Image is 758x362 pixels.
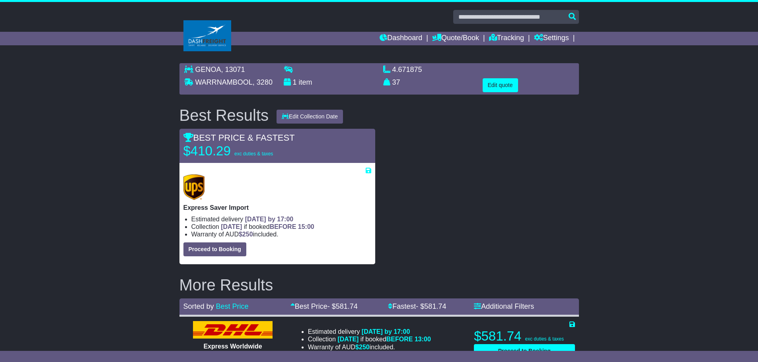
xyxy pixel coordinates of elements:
a: Settings [534,32,569,45]
a: Best Price [216,302,249,310]
span: 581.74 [424,302,446,310]
a: Best Price- $581.74 [290,302,358,310]
span: - $ [416,302,446,310]
span: [DATE] [221,223,242,230]
span: 15:00 [298,223,314,230]
span: if booked [221,223,314,230]
span: 1 [293,78,297,86]
span: BEFORE [386,336,413,343]
li: Estimated delivery [308,328,431,335]
p: Express Saver Import [183,204,371,211]
li: Warranty of AUD included. [308,343,431,351]
span: - $ [327,302,358,310]
span: Express Worldwide Import [203,343,262,357]
span: [DATE] [337,336,359,343]
img: UPS (new): Express Saver Import [183,174,205,200]
span: 250 [242,231,253,238]
span: 13:00 [415,336,431,343]
span: BEFORE [270,223,296,230]
p: $410.29 [183,143,283,159]
button: Edit Collection Date [277,110,343,124]
button: Edit quote [483,78,518,92]
img: DHL: Express Worldwide Import [193,321,273,339]
span: Sorted by [183,302,214,310]
span: BEST PRICE & FASTEST [183,133,295,143]
div: Best Results [175,106,273,124]
button: Proceed to Booking [474,344,575,358]
a: Tracking [489,32,524,45]
span: 581.74 [336,302,358,310]
a: Dashboard [380,32,422,45]
span: [DATE] by 17:00 [362,328,410,335]
span: GENOA [195,66,221,74]
li: Collection [308,335,431,343]
span: item [299,78,312,86]
a: Quote/Book [432,32,479,45]
span: $ [239,231,253,238]
span: , 13071 [221,66,245,74]
span: 250 [359,344,370,350]
span: $ [355,344,370,350]
a: Additional Filters [474,302,534,310]
li: Warranty of AUD included. [191,230,371,238]
span: 37 [392,78,400,86]
a: Fastest- $581.74 [388,302,446,310]
span: [DATE] by 17:00 [245,216,294,223]
li: Estimated delivery [191,215,371,223]
span: 4.671875 [392,66,422,74]
span: exc duties & taxes [525,336,564,342]
span: exc duties & taxes [234,151,273,157]
span: if booked [337,336,431,343]
span: , 3280 [253,78,273,86]
h2: More Results [179,276,579,294]
button: Proceed to Booking [183,242,246,256]
p: $581.74 [474,328,575,344]
li: Collection [191,223,371,230]
span: WARRNAMBOOL [195,78,253,86]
